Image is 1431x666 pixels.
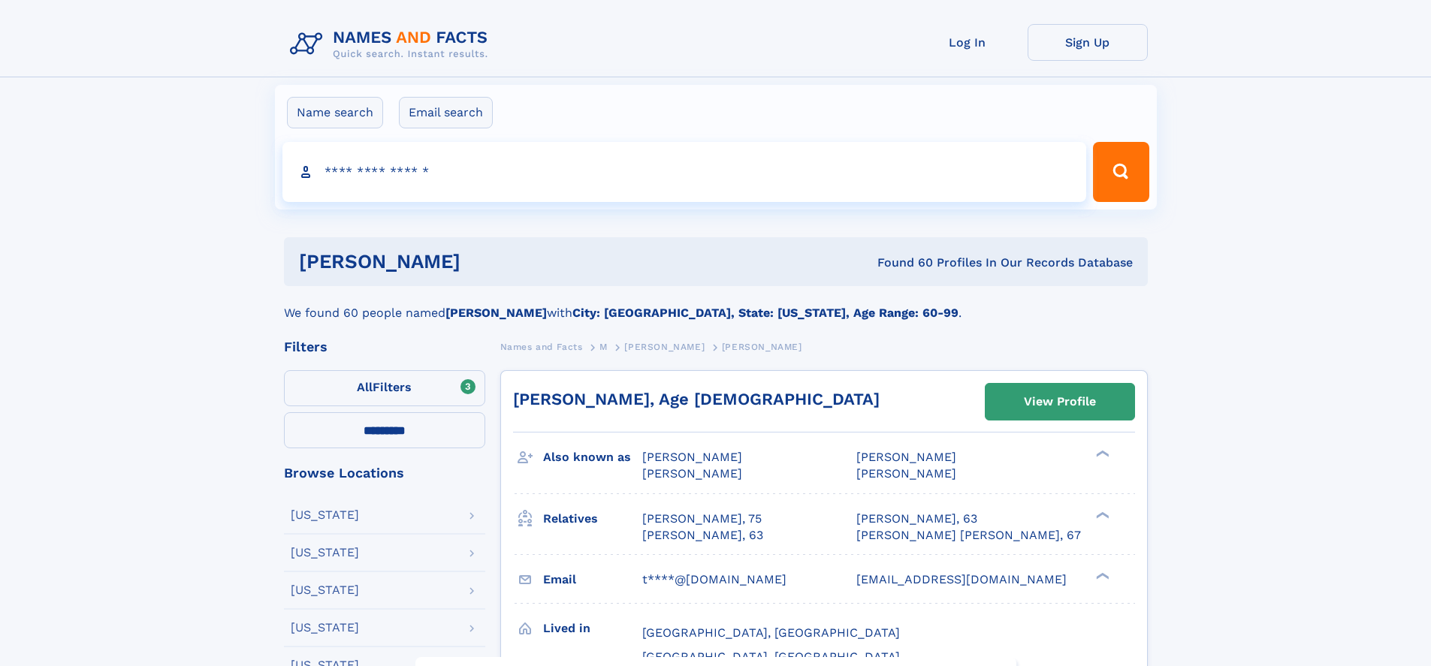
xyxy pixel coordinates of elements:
[669,255,1133,271] div: Found 60 Profiles In Our Records Database
[642,527,763,544] a: [PERSON_NAME], 63
[284,24,500,65] img: Logo Names and Facts
[856,466,956,481] span: [PERSON_NAME]
[856,511,977,527] a: [PERSON_NAME], 63
[856,527,1081,544] a: [PERSON_NAME] [PERSON_NAME], 67
[543,506,642,532] h3: Relatives
[907,24,1028,61] a: Log In
[357,380,373,394] span: All
[543,445,642,470] h3: Also known as
[572,306,959,320] b: City: [GEOGRAPHIC_DATA], State: [US_STATE], Age Range: 60-99
[624,337,705,356] a: [PERSON_NAME]
[284,340,485,354] div: Filters
[1092,510,1110,520] div: ❯
[722,342,802,352] span: [PERSON_NAME]
[642,466,742,481] span: [PERSON_NAME]
[291,509,359,521] div: [US_STATE]
[543,616,642,641] h3: Lived in
[500,337,583,356] a: Names and Facts
[291,547,359,559] div: [US_STATE]
[856,450,956,464] span: [PERSON_NAME]
[513,390,880,408] a: [PERSON_NAME], Age [DEMOGRAPHIC_DATA]
[1093,142,1149,202] button: Search Button
[1092,449,1110,459] div: ❯
[284,370,485,406] label: Filters
[986,384,1134,420] a: View Profile
[624,342,705,352] span: [PERSON_NAME]
[642,511,762,527] a: [PERSON_NAME], 75
[1092,571,1110,580] div: ❯
[1028,24,1148,61] a: Sign Up
[599,337,608,356] a: M
[299,252,669,271] h1: [PERSON_NAME]
[856,572,1067,586] span: [EMAIL_ADDRESS][DOMAIN_NAME]
[642,625,900,640] span: [GEOGRAPHIC_DATA], [GEOGRAPHIC_DATA]
[543,567,642,592] h3: Email
[291,584,359,596] div: [US_STATE]
[284,466,485,480] div: Browse Locations
[399,97,493,128] label: Email search
[287,97,383,128] label: Name search
[642,649,900,664] span: [GEOGRAPHIC_DATA], [GEOGRAPHIC_DATA]
[642,450,742,464] span: [PERSON_NAME]
[445,306,547,320] b: [PERSON_NAME]
[284,286,1148,322] div: We found 60 people named with .
[291,622,359,634] div: [US_STATE]
[599,342,608,352] span: M
[282,142,1087,202] input: search input
[1024,384,1096,419] div: View Profile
